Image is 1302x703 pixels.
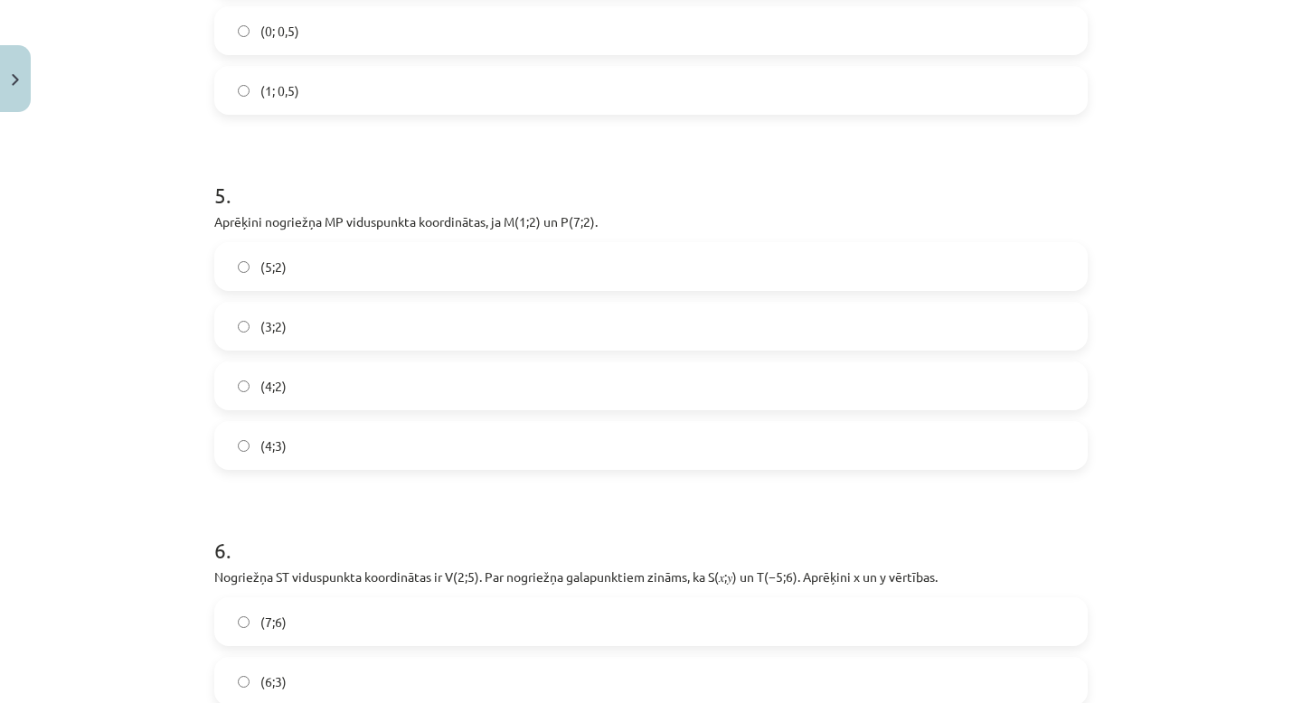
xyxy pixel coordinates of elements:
span: (7;6) [260,613,287,632]
span: (3;2) [260,317,287,336]
h1: 5 . [214,151,1088,207]
span: (6;3) [260,672,287,691]
input: (0; 0,5) [238,25,250,37]
h1: 6 . [214,506,1088,562]
input: (5;2) [238,261,250,273]
p: Nogriežņa ﻿ST viduspunkta koordinātas ir ﻿V(2;5)﻿. Par nogriežņa galapunktiem zināms, ka ﻿S(𝑥;𝑦) ... [214,567,1088,586]
span: (0; 0,5) [260,22,299,41]
span: (5;2) [260,258,287,277]
input: (3;2) [238,321,250,333]
input: (4;3) [238,440,250,452]
input: (4;2) [238,380,250,392]
input: (1; 0,5) [238,85,250,97]
span: (4;3) [260,436,287,455]
span: (4;2) [260,377,287,396]
img: icon-close-lesson-0947bae3869378f0d4975bcd49f059093ad1ed9edebbc8119c70593378902aed.svg [12,74,19,86]
input: (7;6) [238,616,250,628]
input: (6;3) [238,676,250,688]
span: (1; 0,5) [260,81,299,100]
p: Aprēķini nogriežņa ﻿MP﻿ viduspunkta koordinātas, ja ﻿M(1;2) un ﻿P(7;2). [214,212,1088,231]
